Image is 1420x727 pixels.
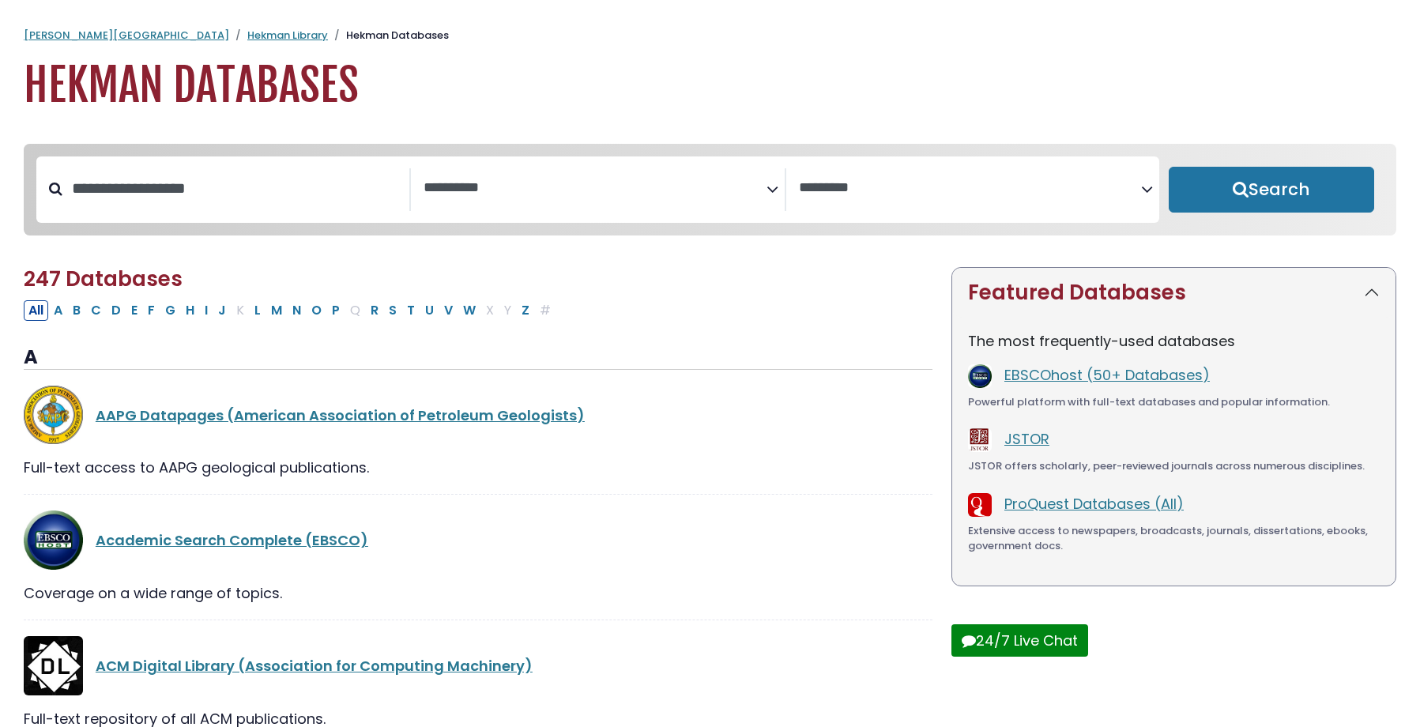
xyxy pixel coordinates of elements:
span: 247 Databases [24,265,183,293]
textarea: Search [424,180,766,197]
input: Search database by title or keyword [62,175,409,202]
p: The most frequently-used databases [968,330,1380,352]
button: Filter Results G [160,300,180,321]
a: EBSCOhost (50+ Databases) [1004,365,1210,385]
button: Filter Results C [86,300,106,321]
button: Filter Results O [307,300,326,321]
div: Coverage on a wide range of topics. [24,582,932,604]
a: [PERSON_NAME][GEOGRAPHIC_DATA] [24,28,229,43]
button: Filter Results J [213,300,231,321]
button: Filter Results W [458,300,480,321]
nav: Search filters [24,144,1396,235]
button: Filter Results L [250,300,266,321]
button: Filter Results N [288,300,306,321]
button: Filter Results E [126,300,142,321]
a: ProQuest Databases (All) [1004,494,1184,514]
button: Filter Results M [266,300,287,321]
textarea: Search [799,180,1141,197]
button: Filter Results V [439,300,458,321]
nav: breadcrumb [24,28,1396,43]
button: Filter Results H [181,300,199,321]
a: JSTOR [1004,429,1049,449]
button: Filter Results P [327,300,345,321]
button: Featured Databases [952,268,1396,318]
h1: Hekman Databases [24,59,1396,112]
div: Extensive access to newspapers, broadcasts, journals, dissertations, ebooks, government docs. [968,523,1380,554]
button: Filter Results B [68,300,85,321]
div: JSTOR offers scholarly, peer-reviewed journals across numerous disciplines. [968,458,1380,474]
button: Filter Results D [107,300,126,321]
button: Filter Results R [366,300,383,321]
a: ACM Digital Library (Association for Computing Machinery) [96,656,533,676]
button: Filter Results S [384,300,401,321]
li: Hekman Databases [328,28,449,43]
div: Alpha-list to filter by first letter of database name [24,299,557,319]
a: Academic Search Complete (EBSCO) [96,530,368,550]
div: Full-text access to AAPG geological publications. [24,457,932,478]
button: 24/7 Live Chat [951,624,1088,657]
a: Hekman Library [247,28,328,43]
button: Filter Results F [143,300,160,321]
button: Filter Results T [402,300,420,321]
button: Submit for Search Results [1169,167,1374,213]
button: Filter Results U [420,300,439,321]
button: Filter Results A [49,300,67,321]
button: Filter Results I [200,300,213,321]
div: Powerful platform with full-text databases and popular information. [968,394,1380,410]
h3: A [24,346,932,370]
button: Filter Results Z [517,300,534,321]
a: AAPG Datapages (American Association of Petroleum Geologists) [96,405,585,425]
button: All [24,300,48,321]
